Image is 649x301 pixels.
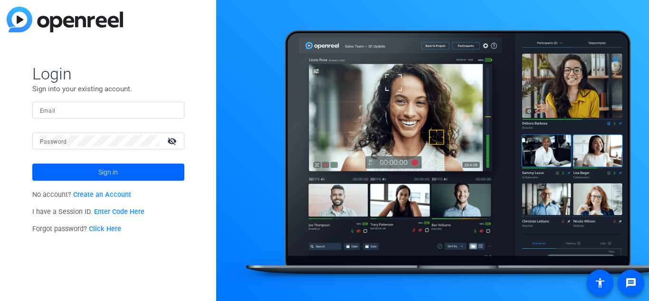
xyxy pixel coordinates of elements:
[32,208,145,216] span: I have a Session ID.
[32,64,184,84] span: Login
[32,191,132,199] span: No account?
[32,84,184,94] p: Sign into your existing account.
[73,191,131,199] a: Create an Account
[32,225,122,233] span: Forgot password?
[162,134,184,148] mat-icon: visibility_off
[40,138,67,145] mat-label: Password
[40,107,56,114] mat-label: Email
[594,277,606,289] mat-icon: accessibility
[94,208,144,216] a: Enter Code Here
[40,104,177,116] input: Enter Email Address
[89,225,121,233] a: Click Here
[32,164,184,181] button: Sign in
[98,160,118,184] span: Sign in
[625,277,637,289] mat-icon: message
[7,7,123,32] img: blue-gradient.svg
